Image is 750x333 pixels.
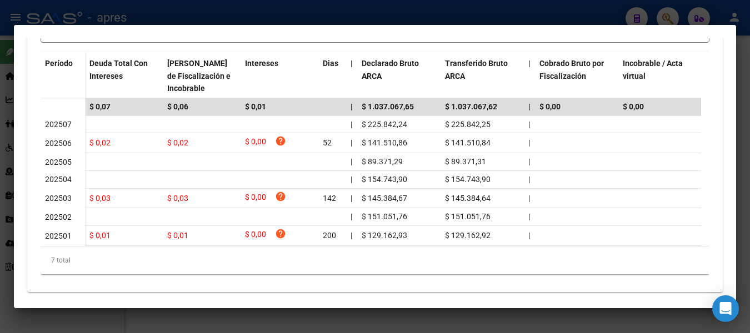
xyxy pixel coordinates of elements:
[445,138,491,147] span: $ 141.510,84
[445,231,491,240] span: $ 129.162,92
[45,213,72,221] span: 202502
[163,52,241,100] datatable-header-cell: Deuda Bruta Neto de Fiscalización e Incobrable
[535,52,618,100] datatable-header-cell: Cobrado Bruto por Fiscalización
[528,120,530,129] span: |
[241,52,318,100] datatable-header-cell: Intereses
[712,295,739,322] div: Open Intercom Messenger
[323,231,336,240] span: 200
[362,138,407,147] span: $ 141.510,86
[351,212,352,221] span: |
[357,52,441,100] datatable-header-cell: Declarado Bruto ARCA
[45,158,72,167] span: 202505
[318,52,346,100] datatable-header-cell: Dias
[245,59,278,68] span: Intereses
[362,194,407,203] span: $ 145.384,67
[89,102,111,111] span: $ 0,07
[362,102,414,111] span: $ 1.037.067,65
[351,175,352,184] span: |
[528,157,530,166] span: |
[245,228,266,243] span: $ 0,00
[167,102,188,111] span: $ 0,06
[351,157,352,166] span: |
[351,194,352,203] span: |
[528,175,530,184] span: |
[623,102,644,111] span: $ 0,00
[346,52,357,100] datatable-header-cell: |
[362,120,407,129] span: $ 225.842,24
[623,59,683,80] span: Incobrable / Acta virtual
[445,175,491,184] span: $ 154.743,90
[167,138,188,147] span: $ 0,02
[45,59,73,68] span: Período
[524,52,535,100] datatable-header-cell: |
[445,59,508,80] span: Transferido Bruto ARCA
[351,102,353,111] span: |
[351,231,352,240] span: |
[89,138,111,147] span: $ 0,02
[45,139,72,148] span: 202506
[245,102,266,111] span: $ 0,01
[351,120,352,129] span: |
[528,59,531,68] span: |
[441,52,524,100] datatable-header-cell: Transferido Bruto ARCA
[445,102,497,111] span: $ 1.037.067,62
[323,194,336,203] span: 142
[89,231,111,240] span: $ 0,01
[45,231,72,240] span: 202501
[275,135,286,147] i: help
[275,228,286,239] i: help
[445,212,491,221] span: $ 151.051,76
[167,194,188,203] span: $ 0,03
[528,212,530,221] span: |
[362,212,407,221] span: $ 151.051,76
[323,138,332,147] span: 52
[528,102,531,111] span: |
[362,59,419,80] span: Declarado Bruto ARCA
[618,52,702,100] datatable-header-cell: Incobrable / Acta virtual
[245,191,266,206] span: $ 0,00
[41,52,85,98] datatable-header-cell: Período
[41,246,709,274] div: 7 total
[351,138,352,147] span: |
[85,52,163,100] datatable-header-cell: Deuda Total Con Intereses
[45,120,72,129] span: 202507
[245,135,266,150] span: $ 0,00
[528,194,530,203] span: |
[45,175,72,184] span: 202504
[89,194,111,203] span: $ 0,03
[528,138,530,147] span: |
[362,231,407,240] span: $ 129.162,93
[89,59,148,80] span: Deuda Total Con Intereses
[539,59,604,80] span: Cobrado Bruto por Fiscalización
[167,59,231,93] span: [PERSON_NAME] de Fiscalización e Incobrable
[362,175,407,184] span: $ 154.743,90
[362,157,403,166] span: $ 89.371,29
[351,59,353,68] span: |
[539,102,561,111] span: $ 0,00
[445,157,486,166] span: $ 89.371,31
[275,191,286,202] i: help
[45,194,72,203] span: 202503
[167,231,188,240] span: $ 0,01
[445,120,491,129] span: $ 225.842,25
[445,194,491,203] span: $ 145.384,64
[323,59,338,68] span: Dias
[528,231,530,240] span: |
